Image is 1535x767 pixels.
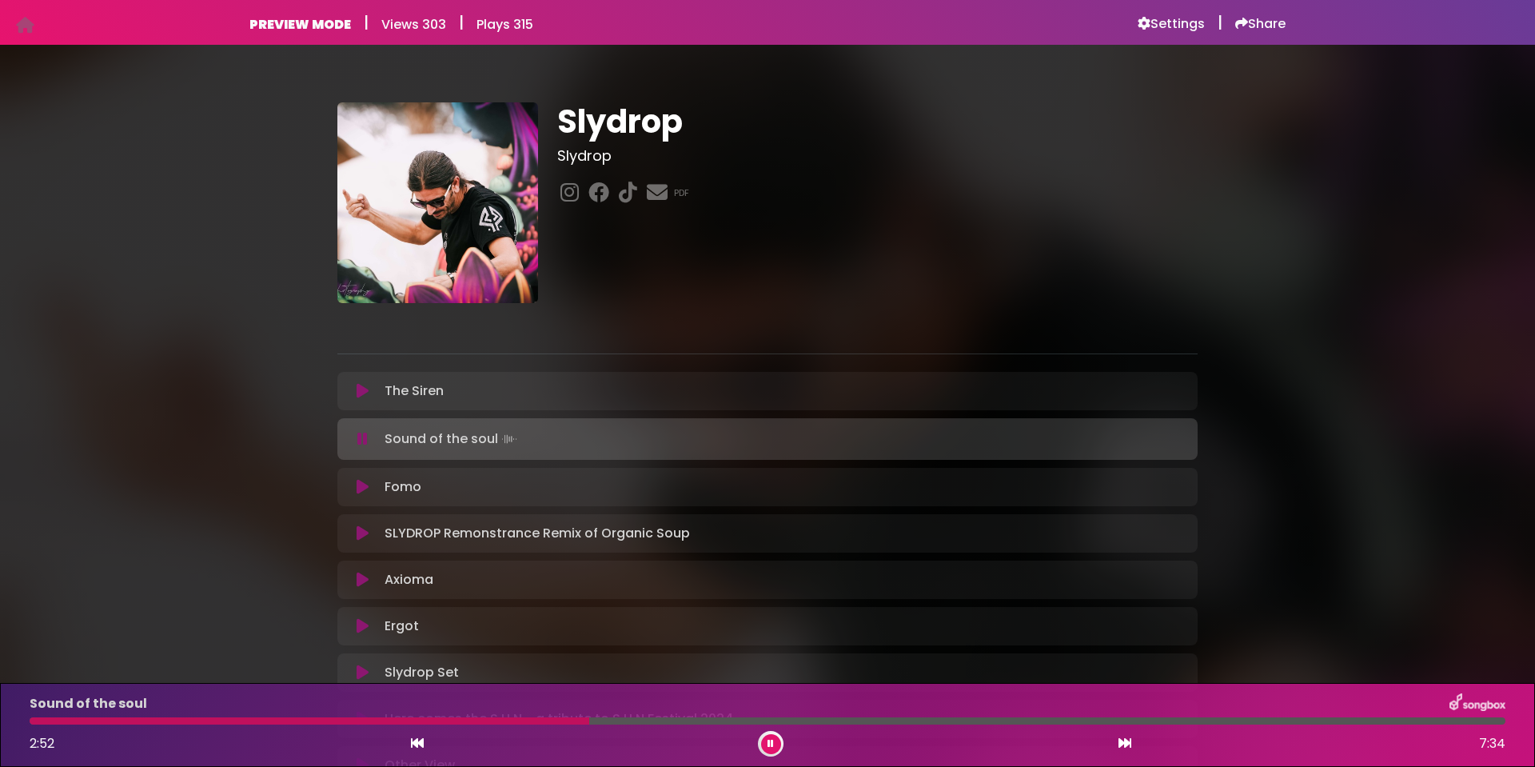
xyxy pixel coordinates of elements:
[1479,734,1505,753] span: 7:34
[30,734,54,753] span: 2:52
[557,102,1198,141] h1: Slydrop
[557,147,1198,165] h3: Slydrop
[337,102,538,303] img: yZHNRG69QJuKZQjGMH61
[249,17,351,32] h6: PREVIEW MODE
[1449,693,1505,714] img: songbox-logo-white.png
[385,524,690,543] p: SLYDROP Remonstrance Remix of Organic Soup
[674,186,689,200] a: PDF
[381,17,446,32] h6: Views 303
[385,570,433,589] p: Axioma
[385,428,520,450] p: Sound of the soul
[1218,13,1222,32] h5: |
[385,663,459,682] p: Slydrop Set
[364,13,369,32] h5: |
[30,694,147,713] p: Sound of the soul
[1235,16,1286,32] a: Share
[498,428,520,450] img: waveform4.gif
[476,17,533,32] h6: Plays 315
[385,477,421,497] p: Fomo
[385,617,419,636] p: Ergot
[459,13,464,32] h5: |
[385,382,444,401] p: The Siren
[1138,16,1205,32] a: Settings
